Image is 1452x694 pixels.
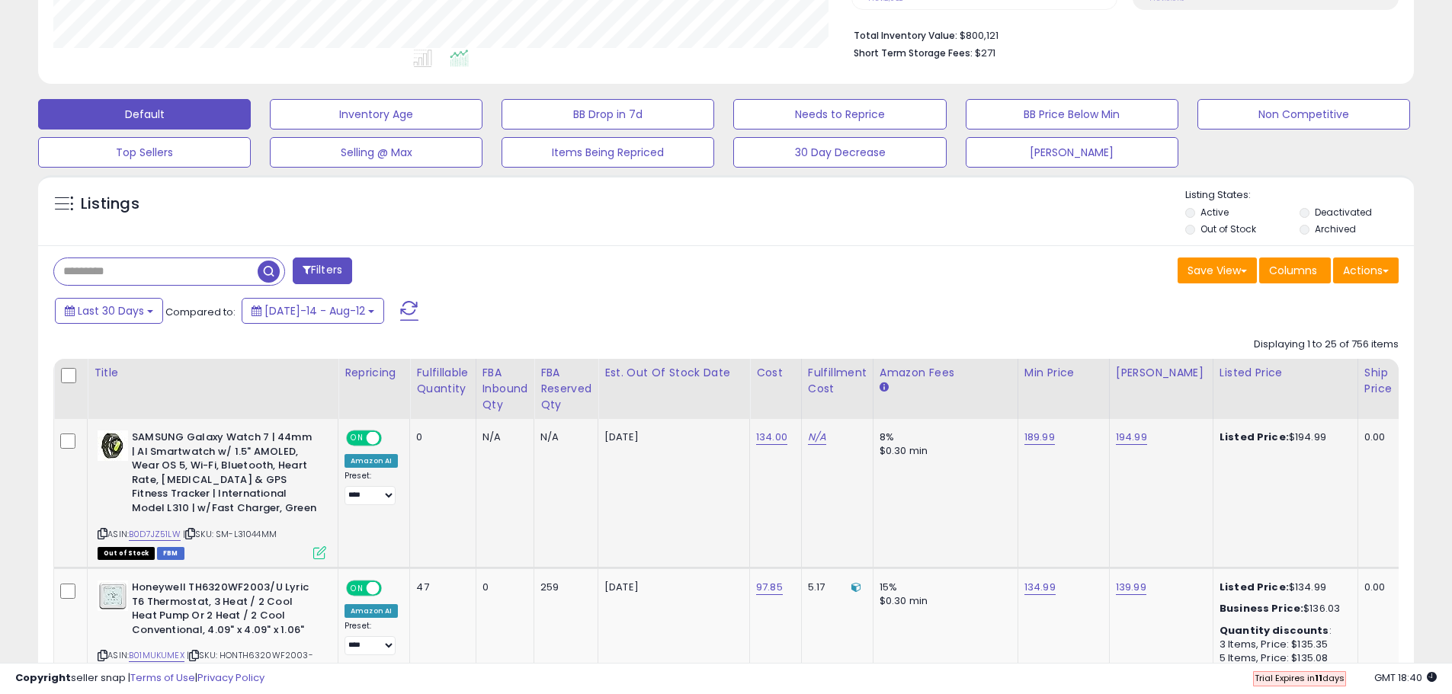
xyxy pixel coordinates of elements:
span: Trial Expires in days [1255,672,1345,684]
b: SAMSUNG Galaxy Watch 7 | 44mm | AI Smartwatch w/ 1.5" AMOLED, Wear OS 5, Wi-Fi, Bluetooth, Heart ... [132,430,317,519]
button: [DATE]-14 - Aug-12 [242,298,384,324]
a: Terms of Use [130,670,195,685]
a: 189.99 [1024,430,1055,445]
label: Archived [1315,222,1356,235]
a: Privacy Policy [197,670,264,685]
p: [DATE] [604,580,738,594]
button: Non Competitive [1197,99,1410,130]
div: Cost [756,365,795,381]
img: 41+5MfM5aHL._SL40_.jpg [98,430,128,461]
div: ASIN: [98,430,326,558]
div: Repricing [345,365,403,381]
button: Items Being Repriced [502,137,714,168]
label: Deactivated [1315,206,1372,219]
img: 41xuF1LHv2L._SL40_.jpg [98,580,128,611]
div: Fulfillment Cost [808,365,867,397]
div: $0.30 min [880,594,1006,608]
span: Columns [1269,263,1317,278]
div: Est. Out Of Stock Date [604,365,743,381]
button: Save View [1178,257,1257,283]
div: : [1220,624,1346,638]
button: Inventory Age [270,99,482,130]
h5: Listings [81,193,139,215]
label: Active [1200,206,1229,219]
li: $800,121 [854,25,1387,43]
span: [DATE]-14 - Aug-12 [264,303,365,318]
span: ON [348,432,367,445]
b: Total Inventory Value: [854,29,957,42]
button: Needs to Reprice [733,99,946,130]
div: Listed Price [1220,365,1351,381]
div: 15% [880,580,1006,594]
div: [PERSON_NAME] [1116,365,1207,381]
a: B0D7JZ51LW [129,528,181,541]
div: Ship Price [1364,365,1395,397]
b: Short Term Storage Fees: [854,46,973,59]
button: Last 30 Days [55,298,163,324]
div: $0.30 min [880,444,1006,458]
span: OFF [380,432,404,445]
span: $271 [975,46,995,60]
div: 8% [880,430,1006,444]
span: ON [348,582,367,595]
span: FBM [157,547,184,560]
div: 5.17 [808,580,861,594]
div: $134.99 [1220,580,1346,594]
span: 2025-09-12 18:40 GMT [1374,670,1437,685]
div: Displaying 1 to 25 of 756 items [1254,337,1399,352]
a: 139.99 [1116,580,1146,595]
div: FBA Reserved Qty [540,365,591,413]
span: Last 30 Days [78,303,144,318]
button: [PERSON_NAME] [966,137,1178,168]
b: Listed Price: [1220,430,1289,444]
button: Selling @ Max [270,137,482,168]
div: N/A [540,430,586,444]
span: OFF [380,582,404,595]
div: Amazon AI [345,604,398,618]
div: N/A [482,430,523,444]
div: 0 [416,430,463,444]
div: FBA inbound Qty [482,365,528,413]
button: BB Price Below Min [966,99,1178,130]
button: 30 Day Decrease [733,137,946,168]
a: 97.85 [756,580,783,595]
div: seller snap | | [15,671,264,686]
span: | SKU: SM-L31044MM [183,528,277,540]
a: 134.00 [756,430,787,445]
b: Listed Price: [1220,580,1289,594]
p: Listing States: [1185,188,1414,203]
b: Business Price: [1220,601,1303,616]
button: Actions [1333,257,1399,283]
a: 134.99 [1024,580,1056,595]
button: Columns [1259,257,1331,283]
span: Compared to: [165,305,236,319]
b: Quantity discounts [1220,623,1329,638]
button: Default [38,99,251,130]
div: Preset: [345,471,398,505]
p: [DATE] [604,430,738,444]
strong: Copyright [15,670,71,685]
small: Amazon Fees. [880,381,889,395]
span: All listings that are currently out of stock and unavailable for purchase on Amazon [98,547,155,560]
button: Top Sellers [38,137,251,168]
div: 259 [540,580,586,594]
div: Preset: [345,621,398,655]
div: 47 [416,580,463,594]
div: 0 [482,580,523,594]
div: $136.03 [1220,602,1346,616]
div: 0.00 [1364,430,1389,444]
div: $194.99 [1220,430,1346,444]
div: Amazon Fees [880,365,1011,381]
div: 3 Items, Price: $135.35 [1220,638,1346,651]
div: Amazon AI [345,454,398,468]
a: N/A [808,430,826,445]
b: Honeywell TH6320WF2003/U Lyric T6 Thermostat, 3 Heat / 2 Cool Heat Pump Or 2 Heat / 2 Cool Conven... [132,580,317,641]
a: 194.99 [1116,430,1147,445]
div: Title [94,365,332,381]
label: Out of Stock [1200,222,1256,235]
div: Fulfillable Quantity [416,365,469,397]
b: 11 [1315,672,1322,684]
div: Min Price [1024,365,1103,381]
div: 0.00 [1364,580,1389,594]
button: Filters [293,257,352,284]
